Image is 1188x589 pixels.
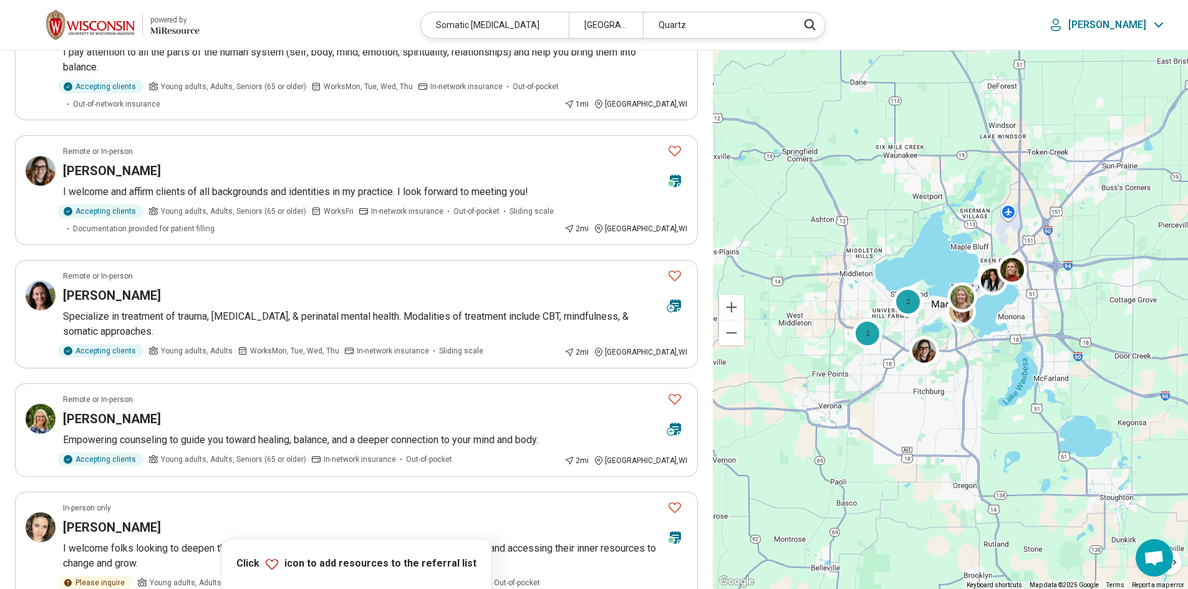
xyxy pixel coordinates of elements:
a: Report a map error [1132,582,1184,588]
button: Favorite [662,495,687,520]
span: Young adults, Adults, Seniors (65 or older) [161,454,306,465]
div: powered by [150,14,200,26]
span: Young adults, Adults, Seniors (65 or older) [150,577,295,588]
p: Empowering counseling to guide you toward healing, balance, and a deeper connection to your mind ... [63,433,687,448]
span: Out-of-pocket [494,577,540,588]
span: In-network insurance [357,345,429,357]
img: University of Wisconsin-Madison [46,10,135,40]
div: 2 [893,287,923,317]
p: [PERSON_NAME] [1068,19,1146,31]
h3: [PERSON_NAME] [63,519,161,536]
div: [GEOGRAPHIC_DATA] , WI [594,347,687,358]
span: Sliding scale [509,206,554,217]
div: Accepting clients [58,204,143,218]
span: Out-of-pocket [406,454,452,465]
p: Remote or In-person [63,146,133,157]
span: Documentation provided for patient filling [73,223,215,234]
p: I pay attention to all the parts of the human system (self, body, mind, emotion, spirituality, re... [63,45,687,75]
p: I welcome and affirm clients of all backgrounds and identities in my practice. I look forward to ... [63,184,687,199]
div: [GEOGRAPHIC_DATA] [569,12,643,38]
p: Remote or In-person [63,271,133,282]
span: Works Mon, Tue, Wed, Thu [324,81,413,92]
div: [GEOGRAPHIC_DATA] , WI [594,455,687,466]
span: In-network insurance [371,206,443,217]
div: 2 mi [564,455,589,466]
div: 2 mi [564,223,589,234]
span: Works Mon, Tue, Wed, Thu [250,345,339,357]
span: Sliding scale [439,345,483,357]
span: Young adults, Adults, Seniors (65 or older) [161,81,306,92]
button: Zoom in [719,295,744,320]
span: Map data ©2025 Google [1030,582,1099,588]
div: Somatic [MEDICAL_DATA] [421,12,569,38]
div: 2 [852,318,882,348]
div: Accepting clients [58,344,143,358]
span: Out-of-pocket [453,206,500,217]
div: 1 mi [564,98,589,110]
p: Remote or In-person [63,394,133,405]
div: Accepting clients [58,453,143,466]
span: In-network insurance [324,454,396,465]
p: I welcome folks looking to deepen their relationships by strengthening their communication skills... [63,541,687,571]
span: Young adults, Adults [161,345,233,357]
p: Specialize in treatment of trauma, [MEDICAL_DATA], & perinatal mental health. Modalities of treat... [63,309,687,339]
p: In-person only [63,502,111,514]
a: Terms (opens in new tab) [1106,582,1124,588]
span: In-network insurance [430,81,503,92]
button: Favorite [662,263,687,289]
span: Out-of-network insurance [73,98,160,110]
button: Favorite [662,386,687,412]
div: [GEOGRAPHIC_DATA] , WI [594,223,687,234]
span: Works Fri [324,206,354,217]
button: Zoom out [719,320,744,345]
p: Click icon to add resources to the referral list [236,557,476,572]
div: Quartz [643,12,791,38]
h3: [PERSON_NAME] [63,287,161,304]
h3: [PERSON_NAME] [63,162,161,180]
span: Young adults, Adults, Seniors (65 or older) [161,206,306,217]
div: Open chat [1136,539,1173,577]
div: 2 mi [564,347,589,358]
div: [GEOGRAPHIC_DATA] , WI [594,98,687,110]
h3: [PERSON_NAME] [63,410,161,428]
button: Favorite [662,138,687,164]
div: Accepting clients [58,80,143,93]
a: University of Wisconsin-Madisonpowered by [20,10,200,40]
span: Out-of-pocket [513,81,559,92]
